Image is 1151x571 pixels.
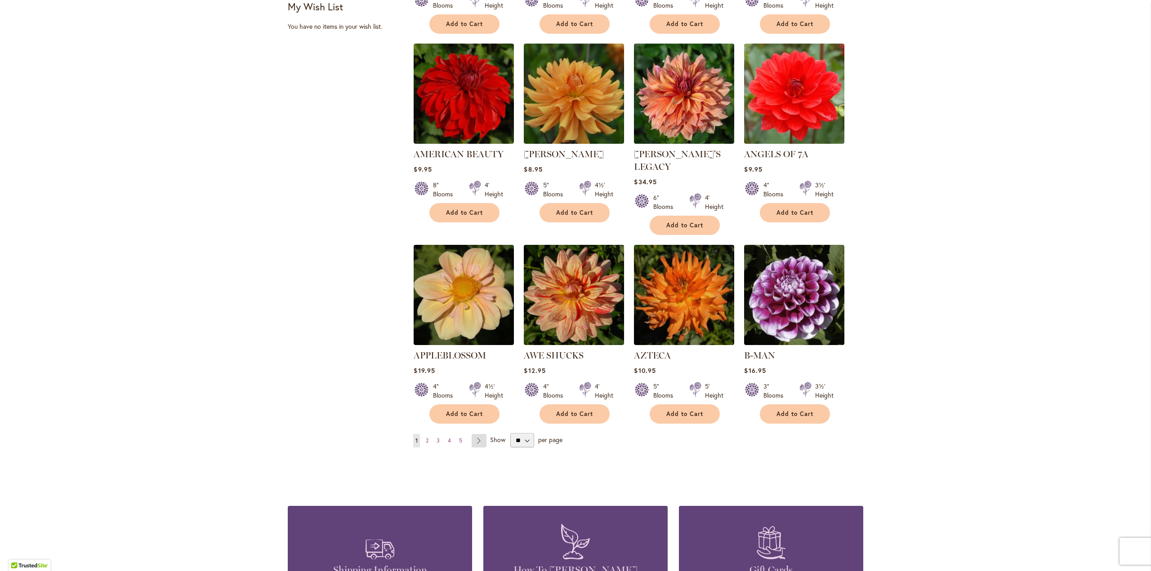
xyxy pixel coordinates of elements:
button: Add to Cart [760,404,830,424]
span: Add to Cart [776,410,813,418]
a: AZTECA [634,338,734,347]
div: 4" Blooms [543,382,568,400]
button: Add to Cart [650,14,720,34]
span: $16.95 [744,366,766,375]
div: 4½' Height [595,181,613,199]
a: 3 [434,434,442,447]
a: ANDREW CHARLES [524,137,624,146]
div: 4" Blooms [763,181,789,199]
span: 3 [437,437,440,444]
div: 3½' Height [815,181,834,199]
span: Add to Cart [556,410,593,418]
img: ANDREW CHARLES [524,44,624,144]
img: ANGELS OF 7A [744,44,844,144]
div: 5' Height [705,382,723,400]
img: AZTECA [634,245,734,345]
button: Add to Cart [540,14,610,34]
a: 4 [446,434,453,447]
span: Add to Cart [556,209,593,217]
span: $10.95 [634,366,656,375]
img: AWE SHUCKS [524,245,624,345]
img: Andy's Legacy [634,44,734,144]
span: $8.95 [524,165,542,173]
span: $34.95 [634,177,656,186]
button: Add to Cart [540,404,610,424]
div: 4' Height [705,193,723,211]
span: Add to Cart [446,410,483,418]
span: Add to Cart [446,209,483,217]
span: $12.95 [524,366,545,375]
iframe: Launch Accessibility Center [7,539,32,564]
div: 6" Blooms [653,193,678,211]
div: 8" Blooms [433,181,458,199]
a: AZTECA [634,350,671,361]
span: $9.95 [744,165,762,173]
a: AMERICAN BEAUTY [414,137,514,146]
span: Add to Cart [666,410,703,418]
div: 5" Blooms [543,181,568,199]
span: 2 [426,437,428,444]
a: AWE SHUCKS [524,350,584,361]
div: 4' Height [485,181,503,199]
button: Add to Cart [429,203,500,222]
a: Andy's Legacy [634,137,734,146]
img: APPLEBLOSSOM [414,245,514,345]
div: 5" Blooms [653,382,678,400]
a: AWE SHUCKS [524,338,624,347]
button: Add to Cart [760,203,830,222]
span: Add to Cart [446,20,483,28]
a: ANGELS OF 7A [744,149,808,159]
span: 4 [448,437,451,444]
div: You have no items in your wish list. [288,22,408,31]
div: 4" Blooms [433,382,458,400]
a: [PERSON_NAME]'S LEGACY [634,149,721,172]
a: 2 [424,434,431,447]
span: Add to Cart [556,20,593,28]
button: Add to Cart [540,203,610,222]
span: Add to Cart [666,221,703,229]
button: Add to Cart [760,14,830,34]
span: $9.95 [414,165,432,173]
span: Show [490,435,505,444]
a: [PERSON_NAME] [524,149,604,159]
button: Add to Cart [650,216,720,235]
div: 3" Blooms [763,382,789,400]
button: Add to Cart [429,404,500,424]
img: AMERICAN BEAUTY [414,44,514,144]
a: ANGELS OF 7A [744,137,844,146]
a: AMERICAN BEAUTY [414,149,504,159]
a: APPLEBLOSSOM [414,338,514,347]
span: 5 [459,437,462,444]
span: per page [538,435,562,444]
a: B-MAN [744,338,844,347]
div: 4½' Height [485,382,503,400]
span: $19.95 [414,366,435,375]
a: 5 [457,434,464,447]
span: 1 [415,437,418,444]
img: B-MAN [744,245,844,345]
button: Add to Cart [650,404,720,424]
div: 4' Height [595,382,613,400]
a: APPLEBLOSSOM [414,350,486,361]
span: Add to Cart [666,20,703,28]
button: Add to Cart [429,14,500,34]
a: B-MAN [744,350,775,361]
div: 3½' Height [815,382,834,400]
span: Add to Cart [776,209,813,217]
span: Add to Cart [776,20,813,28]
